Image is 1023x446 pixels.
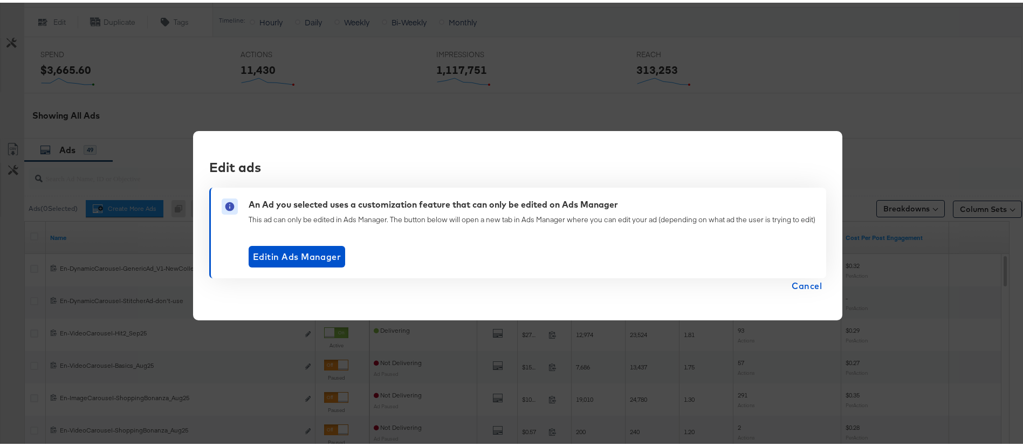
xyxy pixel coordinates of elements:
span: Cancel [792,276,822,291]
span: Edit in Ads Manager [253,246,341,262]
button: Cancel [787,276,826,291]
div: Edit ads [209,155,818,174]
div: This ad can only be edited in Ads Manager. The button below will open a new tab in Ads Manager wh... [249,212,815,222]
div: An Ad you selected uses a customization feature that can only be edited on Ads Manager [249,196,618,208]
button: Editin Ads Manager [249,243,345,265]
